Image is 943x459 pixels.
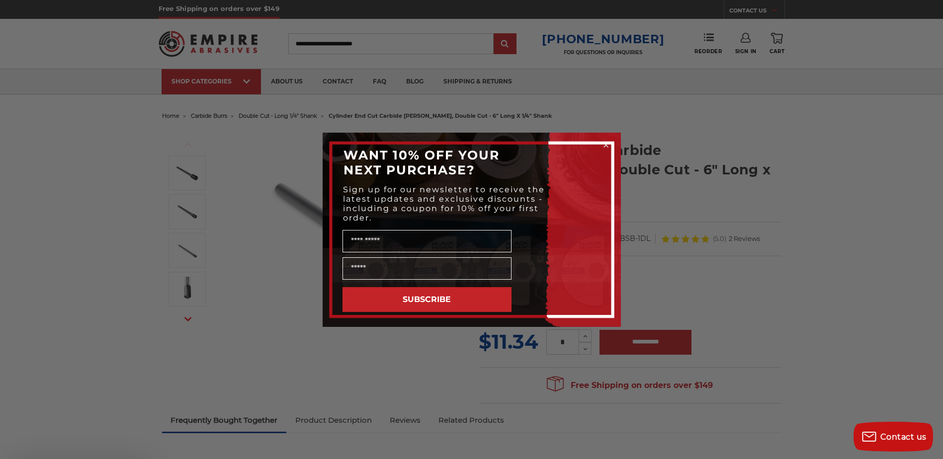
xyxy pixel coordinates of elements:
[880,432,927,442] span: Contact us
[601,140,611,150] button: Close dialog
[343,185,545,223] span: Sign up for our newsletter to receive the latest updates and exclusive discounts - including a co...
[343,148,500,177] span: WANT 10% OFF YOUR NEXT PURCHASE?
[343,257,512,280] input: Email
[343,287,512,312] button: SUBSCRIBE
[854,422,933,452] button: Contact us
